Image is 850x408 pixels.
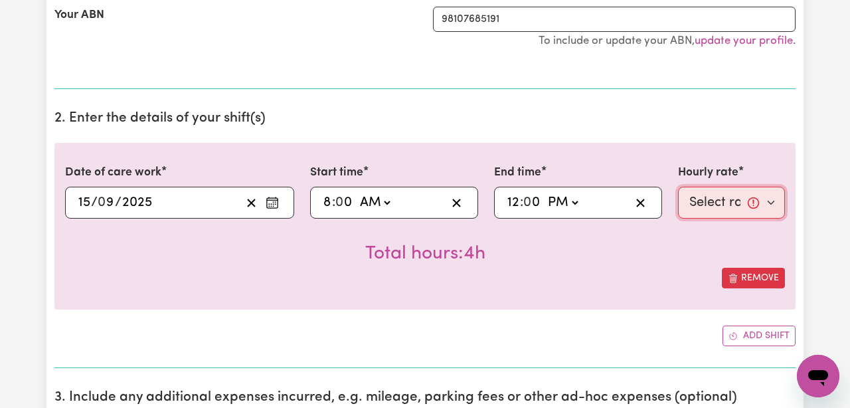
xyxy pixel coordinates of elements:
[98,193,115,213] input: --
[310,164,363,181] label: Start time
[539,35,796,47] small: To include or update your ABN, .
[241,193,262,213] button: Clear date
[722,326,796,346] button: Add another shift
[525,193,542,213] input: --
[494,164,541,181] label: End time
[115,195,122,210] span: /
[523,196,531,209] span: 0
[54,389,796,406] h2: 3. Include any additional expenses incurred, e.g. mileage, parking fees or other ad-hoc expenses ...
[78,193,91,213] input: --
[695,35,793,47] a: update your profile
[797,355,839,397] iframe: Button to launch messaging window
[54,110,796,127] h2: 2. Enter the details of your shift(s)
[520,195,523,210] span: :
[98,196,106,209] span: 0
[335,196,343,209] span: 0
[122,193,153,213] input: ----
[323,193,332,213] input: --
[91,195,98,210] span: /
[507,193,520,213] input: --
[722,268,785,288] button: Remove this shift
[678,164,738,181] label: Hourly rate
[337,193,354,213] input: --
[365,245,485,263] span: Total hours worked: 4 hours
[262,193,283,213] button: Enter the date of care work
[54,7,104,24] label: Your ABN
[332,195,335,210] span: :
[65,164,161,181] label: Date of care work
